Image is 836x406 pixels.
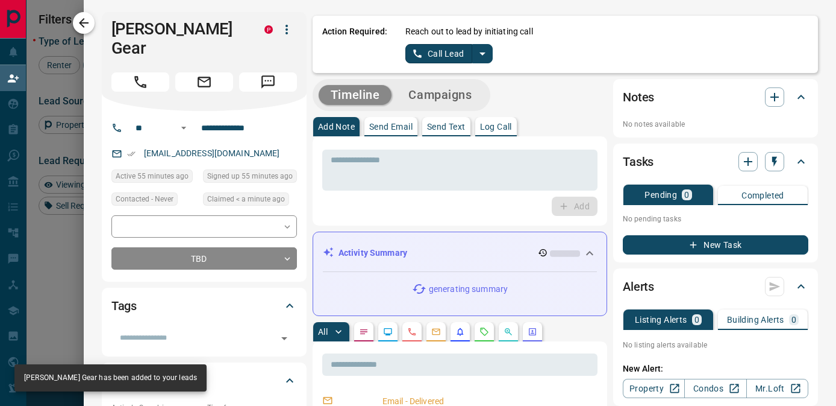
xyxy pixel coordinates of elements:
[111,72,169,92] span: Call
[405,25,533,38] p: Reach out to lead by initiating call
[427,122,466,131] p: Send Text
[623,363,808,375] p: New Alert:
[791,316,796,324] p: 0
[644,191,677,199] p: Pending
[405,44,472,63] button: Call Lead
[111,296,137,316] h2: Tags
[431,327,441,337] svg: Emails
[383,327,393,337] svg: Lead Browsing Activity
[727,316,784,324] p: Building Alerts
[276,330,293,347] button: Open
[623,152,654,171] h2: Tasks
[480,122,512,131] p: Log Call
[323,242,597,264] div: Activity Summary
[746,379,808,398] a: Mr.Loft
[623,83,808,112] div: Notes
[207,193,285,205] span: Claimed < a minute ago
[322,25,387,63] p: Action Required:
[407,327,417,337] svg: Calls
[396,85,484,105] button: Campaigns
[144,148,280,158] a: [EMAIL_ADDRESS][DOMAIN_NAME]
[623,272,808,301] div: Alerts
[203,170,297,186] div: Mon Sep 15 2025
[429,283,508,296] p: generating summary
[338,247,407,259] p: Activity Summary
[111,170,197,186] div: Mon Sep 15 2025
[684,379,746,398] a: Condos
[455,327,465,337] svg: Listing Alerts
[111,247,297,270] div: TBD
[623,147,808,176] div: Tasks
[111,291,297,320] div: Tags
[405,44,493,63] div: split button
[116,170,189,182] span: Active 55 minutes ago
[111,19,246,58] h1: [PERSON_NAME] Gear
[111,366,297,395] div: Criteria
[741,191,784,200] p: Completed
[623,87,654,107] h2: Notes
[207,170,293,182] span: Signed up 55 minutes ago
[623,277,654,296] h2: Alerts
[504,327,513,337] svg: Opportunities
[623,119,808,130] p: No notes available
[635,316,687,324] p: Listing Alerts
[623,235,808,255] button: New Task
[203,192,297,209] div: Mon Sep 15 2025
[479,327,489,337] svg: Requests
[116,193,173,205] span: Contacted - Never
[264,25,273,34] div: property.ca
[528,327,537,337] svg: Agent Actions
[369,122,413,131] p: Send Email
[239,72,297,92] span: Message
[623,379,685,398] a: Property
[684,191,689,199] p: 0
[176,121,191,135] button: Open
[694,316,699,324] p: 0
[359,327,369,337] svg: Notes
[623,340,808,350] p: No listing alerts available
[319,85,392,105] button: Timeline
[127,150,136,158] svg: Email Verified
[623,210,808,228] p: No pending tasks
[175,72,233,92] span: Email
[318,328,328,336] p: All
[24,368,197,388] div: [PERSON_NAME] Gear has been added to your leads
[318,122,355,131] p: Add Note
